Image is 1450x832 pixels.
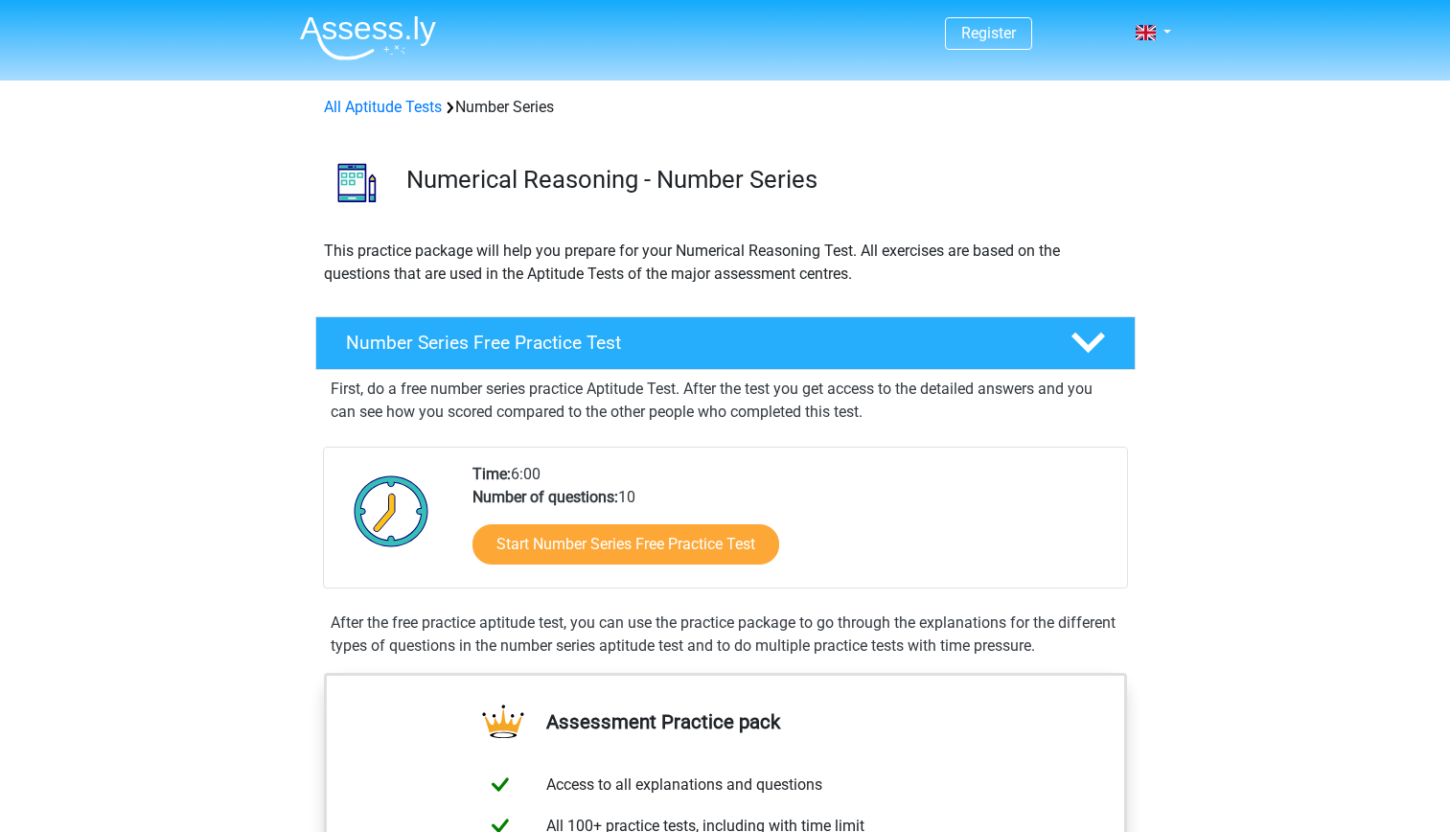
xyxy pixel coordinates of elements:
p: This practice package will help you prepare for your Numerical Reasoning Test. All exercises are ... [324,240,1127,286]
div: After the free practice aptitude test, you can use the practice package to go through the explana... [323,612,1128,658]
b: Number of questions: [472,488,618,506]
div: 6:00 10 [458,463,1126,588]
a: Start Number Series Free Practice Test [472,524,779,565]
img: Assessly [300,15,436,60]
a: Number Series Free Practice Test [308,316,1143,370]
a: All Aptitude Tests [324,98,442,116]
img: number series [316,142,398,223]
img: Clock [343,463,440,559]
h3: Numerical Reasoning - Number Series [406,165,1120,195]
a: Register [961,24,1016,42]
b: Time: [472,465,511,483]
h4: Number Series Free Practice Test [346,332,1040,354]
p: First, do a free number series practice Aptitude Test. After the test you get access to the detai... [331,378,1120,424]
div: Number Series [316,96,1135,119]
